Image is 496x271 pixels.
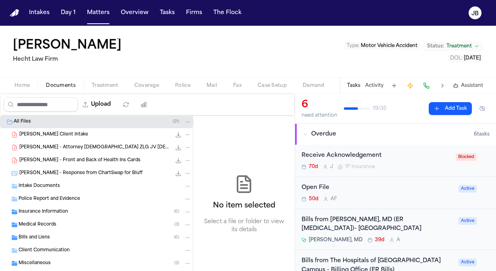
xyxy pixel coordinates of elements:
[174,144,182,152] button: Download C. Ross - Attorney Employment Contract ZLG JV Contract - signed
[448,54,483,62] button: Edit DOL: 2025-01-19
[295,124,496,145] button: Overdue6tasks
[13,55,125,64] h2: Hecht Law Firm
[375,237,384,243] span: 39d
[475,102,490,115] button: Hide completed tasks (⌘⇧H)
[459,259,477,266] span: Active
[134,82,159,89] span: Coverage
[183,6,205,20] button: Firms
[175,82,190,89] span: Police
[459,185,477,193] span: Active
[295,177,496,209] div: Open task: Open File
[344,42,420,50] button: Edit Type: Motor Vehicle Accident
[78,97,116,112] button: Upload
[456,153,477,161] span: Blocked
[58,6,79,20] button: Day 1
[461,82,483,89] span: Assistant
[174,156,182,164] button: Download C. Ross - Front and Back of Health Ins Cards
[174,209,179,214] span: ( 6 )
[421,80,432,91] button: Make a Call
[19,247,70,254] span: Client Communication
[19,157,141,164] span: [PERSON_NAME] - Front and Back of Health Ins Cards
[365,82,384,89] button: Activity
[345,164,375,170] span: 1P Insurance
[46,82,76,89] span: Documents
[302,99,337,111] div: 6
[450,56,463,61] span: DOL :
[233,82,242,89] span: Fax
[330,164,333,170] span: J
[347,82,360,89] button: Tasks
[258,82,287,89] span: Case Setup
[174,169,182,177] button: Download C. Ross - Response from ChartSwap for Bluff
[295,209,496,250] div: Open task: Bills from Dr. David S. Patterson, MD (ER Radiology)- Hospital of Providence
[174,261,179,265] span: ( 2 )
[303,82,324,89] span: Demand
[361,43,417,48] span: Motor Vehicle Accident
[446,43,472,49] span: Treatment
[10,9,19,17] img: Finch Logo
[311,130,336,138] span: Overdue
[14,82,30,89] span: Home
[459,217,477,225] span: Active
[19,144,171,151] span: [PERSON_NAME] - Attorney [DEMOGRAPHIC_DATA] ZLG JV [DEMOGRAPHIC_DATA] - signed
[92,82,118,89] span: Treatment
[295,145,496,177] div: Open task: Receive Acknowledgement
[302,151,451,160] div: Receive Acknowledgement
[10,9,19,17] a: Home
[331,196,337,202] span: A F
[207,82,217,89] span: Mail
[474,131,490,138] span: 6 task s
[397,237,400,243] span: A
[213,200,275,211] h2: No item selected
[19,170,143,177] span: [PERSON_NAME] - Response from ChartSwap for Bluff
[19,209,68,216] span: Insurance Information
[19,131,88,138] span: [PERSON_NAME] Client Intake
[84,6,113,20] button: Matters
[174,235,179,240] span: ( 6 )
[429,102,472,115] button: Add Task
[309,196,318,202] span: 50d
[423,41,483,51] button: Change status from Treatment
[309,237,363,243] span: [PERSON_NAME], MD
[174,222,179,227] span: ( 3 )
[19,260,51,267] span: Miscellaneous
[19,234,50,241] span: Bills and Liens
[309,164,318,170] span: 70d
[203,218,285,234] p: Select a file or folder to view its details
[4,97,78,112] input: Search files
[19,183,60,190] span: Intake Documents
[157,6,178,20] button: Tasks
[118,6,152,20] button: Overview
[19,222,56,228] span: Medical Records
[453,82,483,89] button: Assistant
[302,216,454,234] div: Bills from [PERSON_NAME], MD (ER [MEDICAL_DATA])- [GEOGRAPHIC_DATA]
[427,43,444,49] span: Status:
[19,196,80,203] span: Police Report and Evidence
[210,6,245,20] button: The Flock
[302,112,337,119] div: need attention
[347,43,360,48] span: Type :
[464,56,481,61] span: [DATE]
[302,183,454,193] div: Open File
[26,6,53,20] button: Intakes
[389,80,400,91] button: Add Task
[13,39,122,53] button: Edit matter name
[173,119,179,124] span: ( 21 )
[405,80,416,91] button: Create Immediate Task
[174,131,182,139] button: Download Cindy Ross - Finch Client Intake
[373,105,386,112] span: 19 / 35
[14,119,31,125] span: All Files
[13,39,122,53] h1: [PERSON_NAME]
